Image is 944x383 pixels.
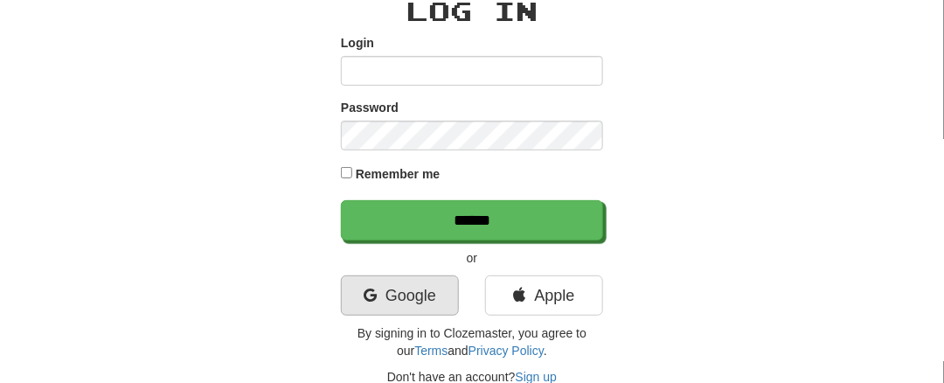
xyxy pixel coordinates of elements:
[341,99,399,116] label: Password
[414,344,448,358] a: Terms
[356,165,441,183] label: Remember me
[341,249,603,267] p: or
[341,275,459,316] a: Google
[485,275,603,316] a: Apple
[341,324,603,359] p: By signing in to Clozemaster, you agree to our and .
[469,344,544,358] a: Privacy Policy
[341,34,374,52] label: Login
